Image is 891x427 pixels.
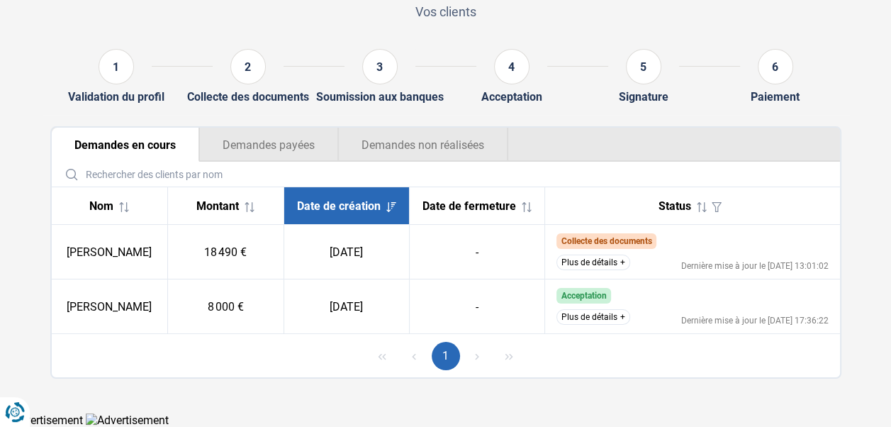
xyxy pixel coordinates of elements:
[57,162,834,187] input: Rechercher des clients par nom
[556,255,630,270] button: Plus de détails
[99,49,134,84] div: 1
[52,128,199,162] button: Demandes en cours
[89,199,113,213] span: Nom
[758,49,793,84] div: 6
[494,49,529,84] div: 4
[196,199,239,213] span: Montant
[316,90,444,104] div: Soumission aux banques
[50,3,841,21] p: Vos clients
[68,90,164,104] div: Validation du profil
[463,342,491,370] button: Next Page
[409,225,544,279] td: -
[362,49,398,84] div: 3
[751,90,800,104] div: Paiement
[187,90,309,104] div: Collecte des documents
[52,279,168,334] td: [PERSON_NAME]
[409,279,544,334] td: -
[422,199,516,213] span: Date de fermeture
[297,199,381,213] span: Date de création
[338,128,508,162] button: Demandes non réalisées
[626,49,661,84] div: 5
[432,342,460,370] button: Page 1
[681,262,829,270] div: Dernière mise à jour le [DATE] 13:01:02
[167,279,284,334] td: 8 000 €
[284,279,409,334] td: [DATE]
[230,49,266,84] div: 2
[659,199,691,213] span: Status
[619,90,668,104] div: Signature
[561,291,606,301] span: Acceptation
[561,236,651,246] span: Collecte des documents
[681,316,829,325] div: Dernière mise à jour le [DATE] 17:36:22
[495,342,523,370] button: Last Page
[556,309,630,325] button: Plus de détails
[52,225,168,279] td: [PERSON_NAME]
[86,414,169,427] img: Advertisement
[400,342,428,370] button: Previous Page
[284,225,409,279] td: [DATE]
[167,225,284,279] td: 18 490 €
[368,342,396,370] button: First Page
[481,90,542,104] div: Acceptation
[199,128,338,162] button: Demandes payées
